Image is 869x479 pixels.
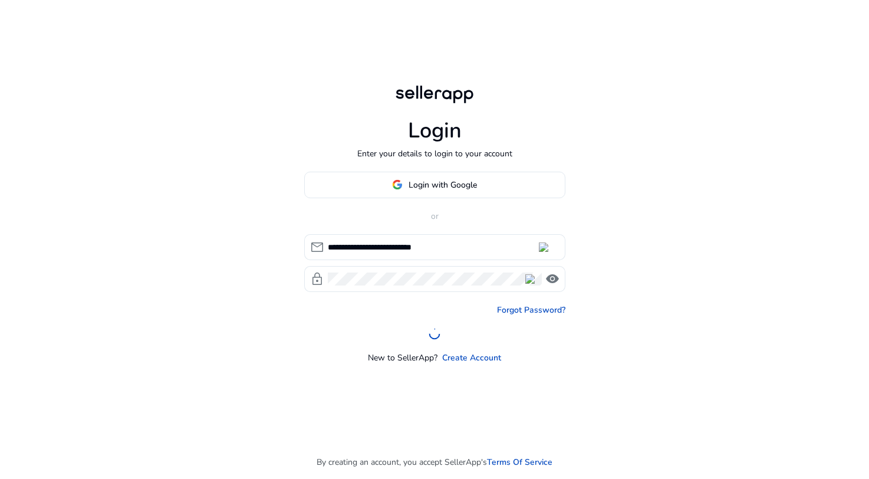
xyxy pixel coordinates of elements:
p: New to SellerApp? [368,352,437,364]
span: visibility [545,272,559,286]
p: Enter your details to login to your account [357,147,512,160]
span: lock [310,272,324,286]
span: mail [310,240,324,254]
button: Login with Google [304,172,565,198]
h1: Login [408,118,462,143]
a: Create Account [442,352,501,364]
span: Login with Google [409,179,477,191]
p: or [304,210,565,222]
a: Forgot Password? [497,304,565,316]
img: google-logo.svg [392,179,403,190]
a: Terms Of Service [487,456,552,468]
